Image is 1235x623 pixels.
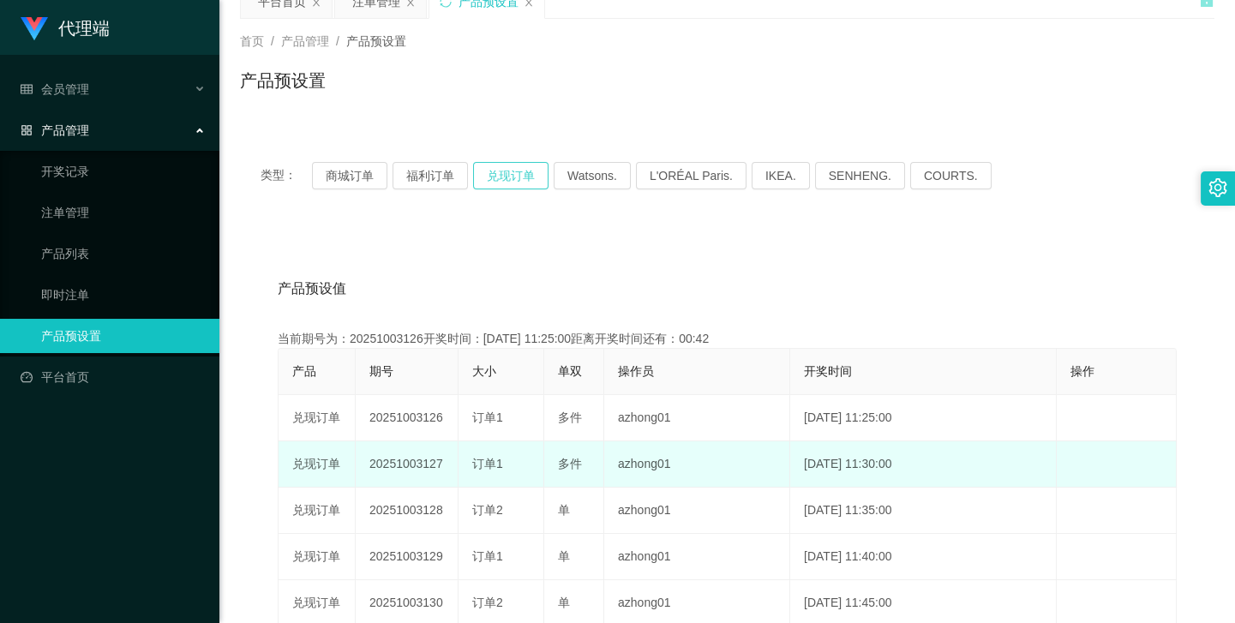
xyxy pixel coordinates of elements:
button: 福利订单 [393,162,468,189]
div: 当前期号为：20251003126开奖时间：[DATE] 11:25:00距离开奖时间还有：00:42 [278,330,1177,348]
span: 首页 [240,34,264,48]
a: 产品列表 [41,237,206,271]
button: IKEA. [752,162,810,189]
a: 代理端 [21,21,110,34]
i: 图标: table [21,83,33,95]
span: 订单2 [472,503,503,517]
td: [DATE] 11:25:00 [790,395,1057,441]
td: 20251003128 [356,488,459,534]
td: azhong01 [604,395,790,441]
span: 会员管理 [21,82,89,96]
button: Watsons. [554,162,631,189]
td: 20251003127 [356,441,459,488]
span: 单 [558,503,570,517]
td: 兑现订单 [279,534,356,580]
span: 产品 [292,364,316,378]
td: azhong01 [604,488,790,534]
a: 图标: dashboard平台首页 [21,360,206,394]
span: 产品管理 [21,123,89,137]
td: azhong01 [604,441,790,488]
a: 开奖记录 [41,154,206,189]
td: 兑现订单 [279,395,356,441]
i: 图标: appstore-o [21,124,33,136]
h1: 产品预设置 [240,68,326,93]
span: 单 [558,596,570,609]
a: 即时注单 [41,278,206,312]
span: 大小 [472,364,496,378]
a: 注单管理 [41,195,206,230]
button: L'ORÉAL Paris. [636,162,746,189]
td: 兑现订单 [279,441,356,488]
td: azhong01 [604,534,790,580]
span: 多件 [558,410,582,424]
span: 订单1 [472,410,503,424]
span: 操作 [1070,364,1094,378]
td: 20251003126 [356,395,459,441]
span: 操作员 [618,364,654,378]
h1: 代理端 [58,1,110,56]
span: 期号 [369,364,393,378]
span: 产品管理 [281,34,329,48]
span: 开奖时间 [804,364,852,378]
td: [DATE] 11:30:00 [790,441,1057,488]
span: 多件 [558,457,582,470]
button: COURTS. [910,162,992,189]
span: 单双 [558,364,582,378]
span: / [336,34,339,48]
span: 单 [558,549,570,563]
span: 订单1 [472,549,503,563]
img: logo.9652507e.png [21,17,48,41]
span: 订单1 [472,457,503,470]
span: 类型： [261,162,312,189]
span: / [271,34,274,48]
span: 产品预设置 [346,34,406,48]
button: 商城订单 [312,162,387,189]
button: SENHENG. [815,162,905,189]
a: 产品预设置 [41,319,206,353]
span: 订单2 [472,596,503,609]
button: 兑现订单 [473,162,549,189]
td: [DATE] 11:40:00 [790,534,1057,580]
i: 图标: setting [1208,178,1227,197]
td: 兑现订单 [279,488,356,534]
td: [DATE] 11:35:00 [790,488,1057,534]
td: 20251003129 [356,534,459,580]
span: 产品预设值 [278,279,346,299]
